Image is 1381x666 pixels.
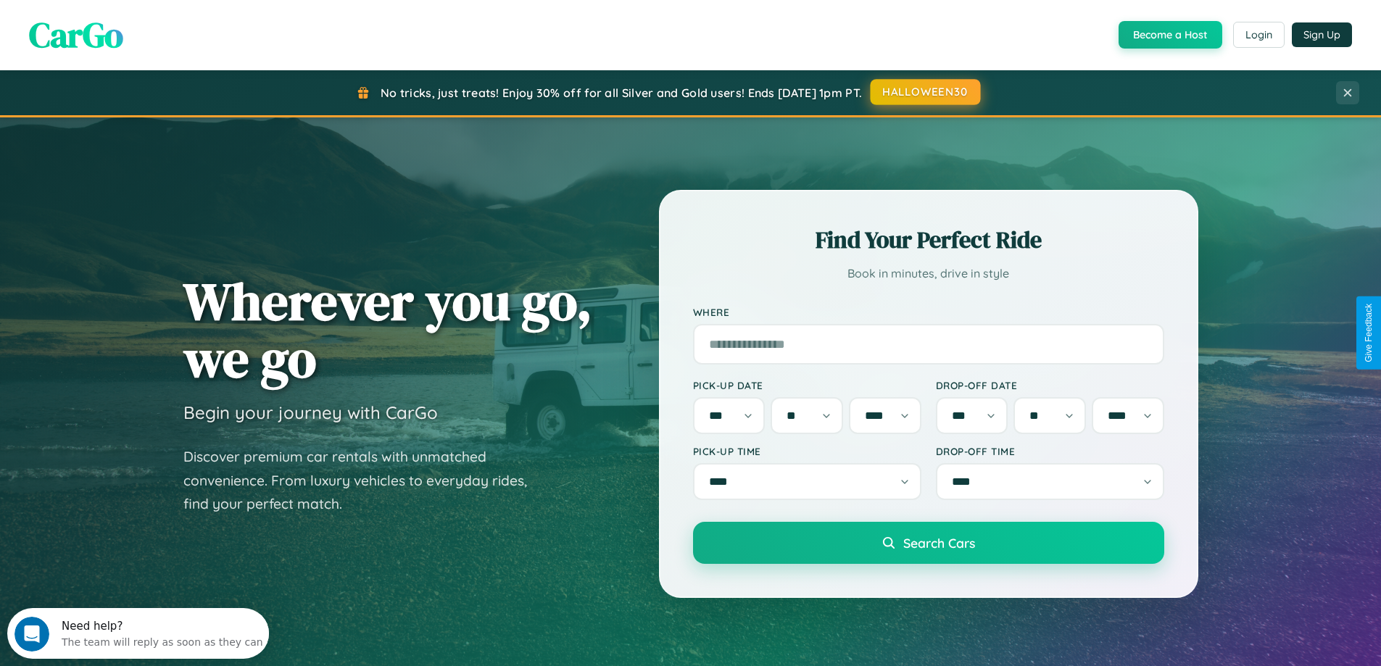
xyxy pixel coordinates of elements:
[693,522,1164,564] button: Search Cars
[1364,304,1374,362] div: Give Feedback
[6,6,270,46] div: Open Intercom Messenger
[693,224,1164,256] h2: Find Your Perfect Ride
[936,379,1164,391] label: Drop-off Date
[183,272,592,387] h1: Wherever you go, we go
[693,379,921,391] label: Pick-up Date
[183,401,438,423] h3: Begin your journey with CarGo
[693,445,921,457] label: Pick-up Time
[1233,22,1285,48] button: Login
[693,306,1164,318] label: Where
[14,617,49,652] iframe: Intercom live chat
[936,445,1164,457] label: Drop-off Time
[871,79,981,105] button: HALLOWEEN30
[54,12,256,24] div: Need help?
[29,11,123,59] span: CarGo
[1292,22,1352,47] button: Sign Up
[183,445,546,516] p: Discover premium car rentals with unmatched convenience. From luxury vehicles to everyday rides, ...
[54,24,256,39] div: The team will reply as soon as they can
[1119,21,1222,49] button: Become a Host
[903,535,975,551] span: Search Cars
[381,86,862,100] span: No tricks, just treats! Enjoy 30% off for all Silver and Gold users! Ends [DATE] 1pm PT.
[693,263,1164,284] p: Book in minutes, drive in style
[7,608,269,659] iframe: Intercom live chat discovery launcher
